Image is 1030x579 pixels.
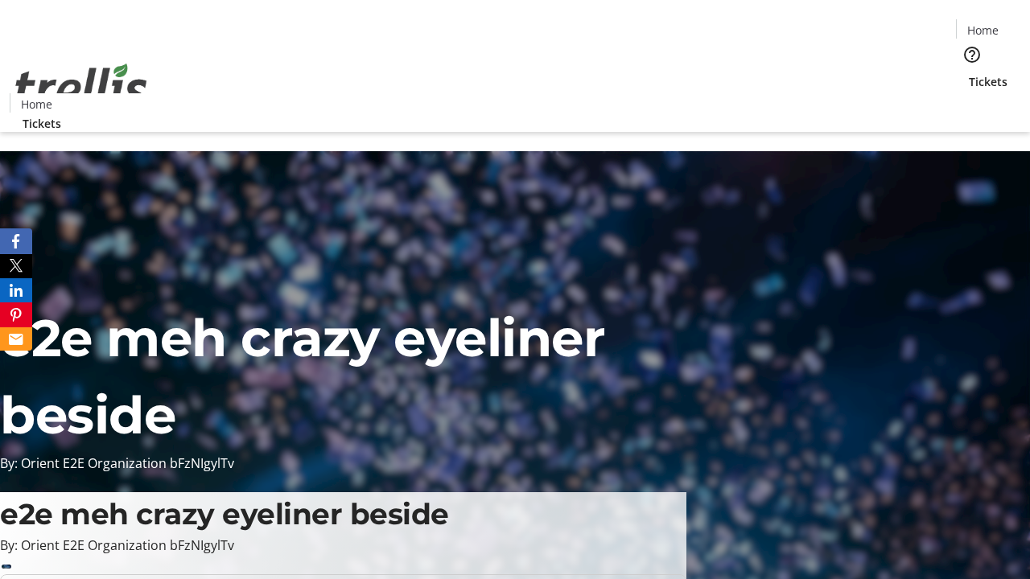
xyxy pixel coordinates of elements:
span: Home [967,22,999,39]
a: Home [957,22,1008,39]
span: Tickets [969,73,1007,90]
img: Orient E2E Organization bFzNIgylTv's Logo [10,46,153,126]
span: Tickets [23,115,61,132]
button: Cart [956,90,988,122]
span: Home [21,96,52,113]
a: Home [10,96,62,113]
a: Tickets [10,115,74,132]
a: Tickets [956,73,1020,90]
button: Help [956,39,988,71]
